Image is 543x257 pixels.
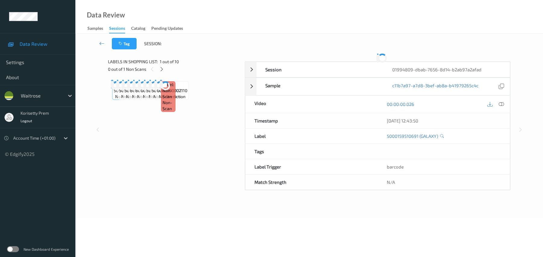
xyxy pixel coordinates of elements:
[383,62,510,77] div: 01994809-dbab-7656-8d14-b2ab97a2afad
[121,94,148,100] span: no-prediction
[378,175,510,190] div: N/A
[163,100,174,112] span: non-scan
[387,133,438,139] a: 5000159510691 (GALAXY)
[245,62,510,77] div: Session01994809-dbab-7656-8d14-b2ab97a2afad
[256,78,383,95] div: Sample
[153,94,180,100] span: no-prediction
[149,94,175,100] span: no-prediction
[163,82,174,100] span: Label: Non-Scan
[131,24,151,33] a: Catalog
[159,94,185,100] span: no-prediction
[144,41,162,47] span: Session:
[392,82,478,91] a: c11b7a97-a7d8-3bef-ab8a-b41979265c4c
[112,38,137,49] button: Tag
[245,159,377,174] div: Label Trigger
[245,144,377,159] div: Tags
[132,94,159,100] span: no-prediction
[87,25,103,33] div: Samples
[256,62,383,77] div: Session
[387,101,414,107] a: 00:00:00.026
[108,65,241,73] div: 0 out of 1 Non Scans
[126,94,153,100] span: no-prediction
[131,25,145,33] div: Catalog
[245,128,377,144] div: Label
[387,118,501,124] div: [DATE] 12:43:50
[137,94,164,100] span: no-prediction
[87,12,125,18] div: Data Review
[109,25,125,33] div: Sessions
[245,175,377,190] div: Match Strength
[378,159,510,174] div: barcode
[160,59,179,65] span: 1 out of 10
[151,24,189,33] a: Pending Updates
[245,113,377,128] div: Timestamp
[151,25,183,33] div: Pending Updates
[245,96,377,113] div: Video
[245,78,510,95] div: Samplec11b7a97-a7d8-3bef-ab8a-b41979265c4c
[108,59,158,65] span: Labels in shopping list:
[115,94,142,100] span: no-prediction
[87,24,109,33] a: Samples
[143,94,169,100] span: no-prediction
[109,24,131,33] a: Sessions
